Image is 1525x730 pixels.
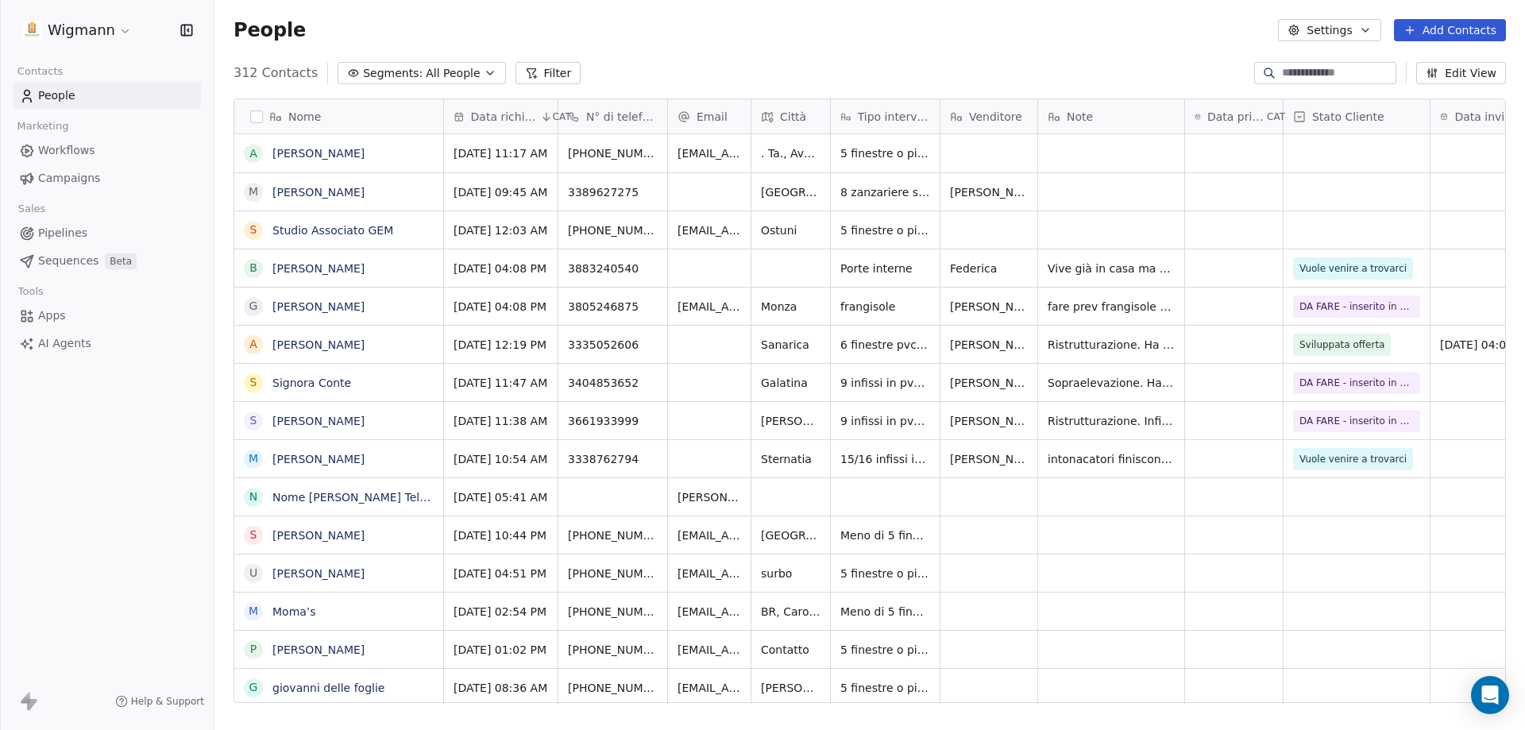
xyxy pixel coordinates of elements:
[840,413,930,429] span: 9 infissi in pvc o all. + zanzariere + avvolgibili
[950,261,1028,276] span: Federica
[272,567,365,580] a: [PERSON_NAME]
[250,412,257,429] div: S
[761,299,820,315] span: Monza
[115,695,204,708] a: Help & Support
[272,262,365,275] a: [PERSON_NAME]
[969,109,1022,125] span: Venditore
[1267,110,1285,123] span: CAT
[568,451,658,467] span: 3338762794
[840,375,930,391] span: 9 infissi in pvc o legno all. + 1 portoncino + zanzariere + avvolgibili orienta
[678,299,741,315] span: [EMAIL_ADDRESS][DOMAIN_NAME]
[272,643,365,656] a: [PERSON_NAME]
[568,222,658,238] span: [PHONE_NUMBER]
[272,377,351,389] a: Signora Conte
[1299,337,1384,353] span: Sviluppata offerta
[697,109,728,125] span: Email
[1048,413,1175,429] span: Ristrutturazione. Infissi in legno già presenti. Deve ancora intestarsi casa. Vorrebbe infissi pe...
[1299,375,1414,391] span: DA FARE - inserito in cartella
[678,566,741,581] span: [EMAIL_ADDRESS][PERSON_NAME][DOMAIN_NAME]
[558,99,667,133] div: N° di telefono
[1048,261,1175,276] span: Vive già in casa ma senza porte interne. Vuole venire a vedere qualcosa in azienda o qualche foto...
[272,224,393,237] a: Studio Associato GEM
[1207,109,1264,125] span: Data primo contatto
[1299,413,1414,429] span: DA FARE - inserito in cartella
[950,337,1028,353] span: [PERSON_NAME]
[1185,99,1283,133] div: Data primo contattoCAT
[761,222,820,238] span: Ostuni
[249,603,258,620] div: M
[1299,451,1407,467] span: Vuole venire a trovarci
[234,134,444,704] div: grid
[840,222,930,238] span: 5 finestre o più di 5
[668,99,751,133] div: Email
[840,337,930,353] span: 6 finestre pvc bianco
[678,222,741,238] span: [EMAIL_ADDRESS][DOMAIN_NAME]
[858,109,930,125] span: Tipo intervento
[568,184,658,200] span: 3389627275
[13,248,201,274] a: SequencesBeta
[22,21,41,40] img: 1630668995401.jpeg
[13,220,201,246] a: Pipelines
[761,680,820,696] span: [PERSON_NAME]
[678,642,741,658] span: [EMAIL_ADDRESS][DOMAIN_NAME]
[840,261,930,276] span: Porte interne
[454,604,548,620] span: [DATE] 02:54 PM
[1299,261,1407,276] span: Vuole venire a trovarci
[950,413,1028,429] span: [PERSON_NAME]
[454,527,548,543] span: [DATE] 10:44 PM
[568,680,658,696] span: [PHONE_NUMBER]
[840,527,930,543] span: Meno di 5 finestre
[761,566,820,581] span: surbo
[454,489,548,505] span: [DATE] 05:41 AM
[38,335,91,352] span: AI Agents
[38,170,100,187] span: Campaigns
[249,336,257,353] div: A
[250,527,257,543] div: S
[1048,337,1175,353] span: Ristrutturazione. Ha fatto altri preventivi. Comunicato prezzo telefonicamente.
[950,184,1028,200] span: [PERSON_NAME]
[1312,109,1384,125] span: Stato Cliente
[13,137,201,164] a: Workflows
[1471,676,1509,714] div: Open Intercom Messenger
[840,299,930,315] span: frangisole
[586,109,658,125] span: N° di telefono
[249,489,257,505] div: N
[105,253,137,269] span: Beta
[454,451,548,467] span: [DATE] 10:54 AM
[950,451,1028,467] span: [PERSON_NAME]
[272,147,365,160] a: [PERSON_NAME]
[761,375,820,391] span: Galatina
[249,183,258,200] div: M
[250,222,257,238] div: S
[454,145,548,161] span: [DATE] 11:17 AM
[11,197,52,221] span: Sales
[131,695,204,708] span: Help & Support
[840,604,930,620] span: Meno di 5 finestre
[840,680,930,696] span: 5 finestre o più di 5
[454,299,548,315] span: [DATE] 04:08 PM
[1048,299,1175,315] span: fare prev frangisole senza veletta - vedi mail per misure - frangisole mod. Z70 Colore 7035 o 801...
[454,222,548,238] span: [DATE] 12:03 AM
[249,145,257,162] div: A
[678,489,741,505] span: [PERSON_NAME][EMAIL_ADDRESS][DOMAIN_NAME]
[761,642,820,658] span: Contatto
[272,605,316,618] a: Moma’s
[568,145,658,161] span: [PHONE_NUMBER]
[678,680,741,696] span: [EMAIL_ADDRESS][DOMAIN_NAME]
[940,99,1037,133] div: Venditore
[249,298,258,315] div: G
[1048,451,1175,467] span: intonacatori finiscono fra 2 settimane, il portoncino centinato proponiamolo in legno - misure la...
[568,261,658,276] span: 3883240540
[272,300,365,313] a: [PERSON_NAME]
[568,604,658,620] span: [PHONE_NUMBER]
[454,261,548,276] span: [DATE] 04:08 PM
[1299,299,1414,315] span: DA FARE - inserito in cartella
[249,679,258,696] div: g
[1048,375,1175,391] span: Sopraelevazione. Ha fatto infissi con noi nel 2012. Dice che non chiede altri preventivi perchè l...
[950,299,1028,315] span: [PERSON_NAME]
[1038,99,1184,133] div: Note
[761,145,820,161] span: . Ta., Avetrana
[234,99,443,133] div: Nome
[761,527,820,543] span: [GEOGRAPHIC_DATA]
[454,566,548,581] span: [DATE] 04:51 PM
